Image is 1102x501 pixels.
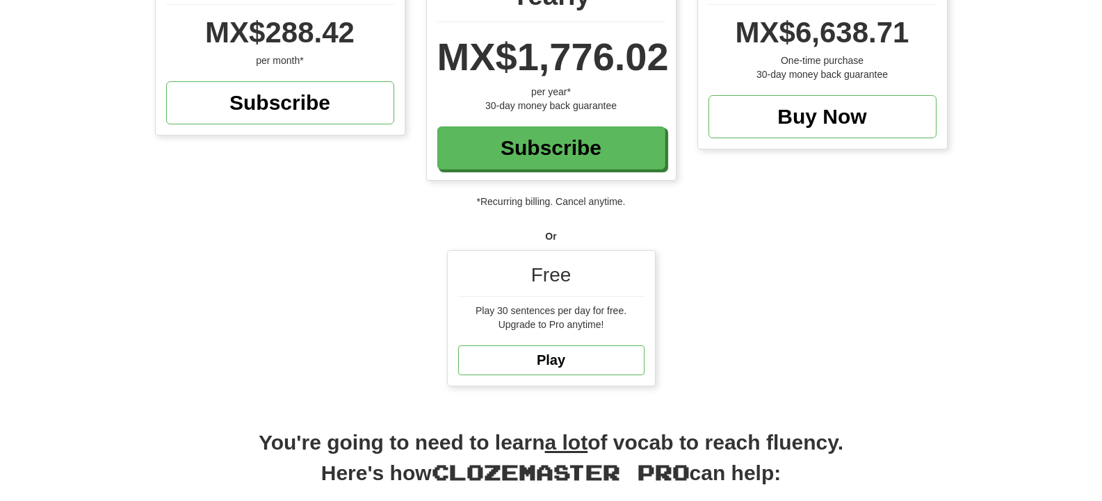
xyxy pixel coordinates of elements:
a: Buy Now [708,95,937,138]
span: MX$6,638.71 [736,16,909,49]
span: Clozemaster Pro [432,459,690,484]
a: Play [458,345,645,375]
div: 30-day money back guarantee [437,99,665,113]
a: Subscribe [166,81,394,124]
u: a lot [545,431,588,454]
div: per year* [437,85,665,99]
div: Free [458,261,645,297]
div: per month* [166,54,394,67]
div: Upgrade to Pro anytime! [458,318,645,331]
a: Subscribe [437,126,665,170]
span: MX$1,776.02 [437,35,669,79]
strong: Or [545,231,556,242]
div: One-time purchase [708,54,937,67]
span: MX$288.42 [205,16,355,49]
div: 30-day money back guarantee [708,67,937,81]
div: Play 30 sentences per day for free. [458,304,645,318]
